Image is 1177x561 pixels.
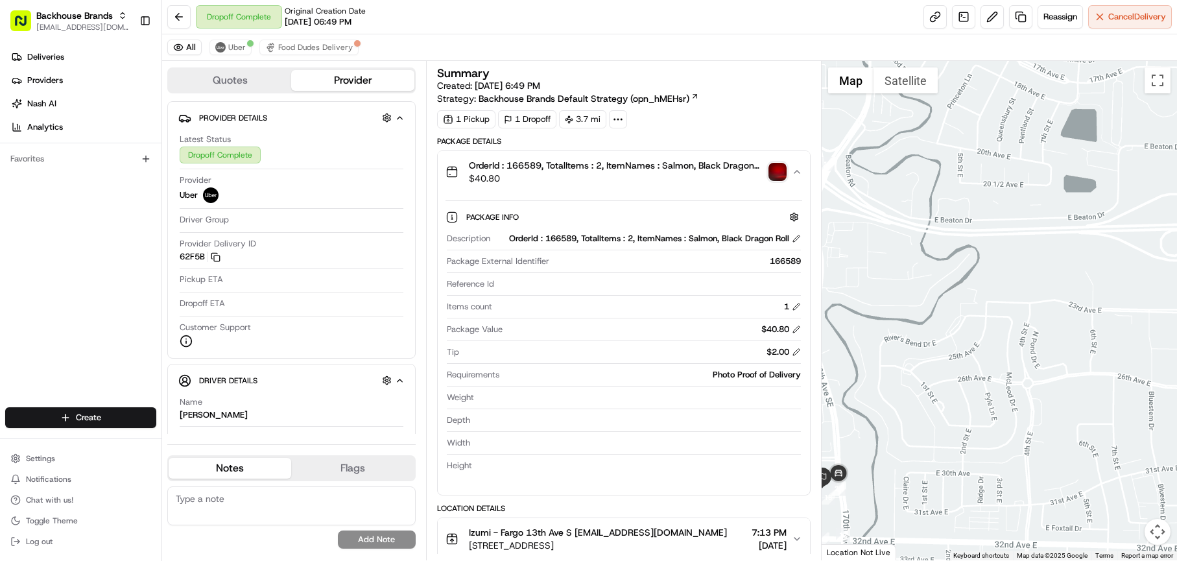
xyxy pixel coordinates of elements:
[820,157,835,171] div: 11
[438,193,810,495] div: OrderId : 166589, TotalItems : 2, ItemNames : Salmon, Black Dragon Roll$40.80photo_proof_of_deliv...
[469,172,763,185] span: $40.80
[104,285,213,309] a: 💻API Documentation
[836,528,850,542] div: 12
[13,14,39,40] img: Nash
[469,526,727,539] span: Izumi - Fargo 13th Ave S [EMAIL_ADDRESS][DOMAIN_NAME]
[228,42,246,53] span: Uber
[91,322,157,332] a: Powered byPylon
[447,346,459,358] span: Tip
[265,42,276,53] img: food_dudes.png
[5,532,156,551] button: Log out
[278,42,353,53] span: Food Dudes Delivery
[1095,552,1113,559] a: Terms (opens in new tab)
[13,224,34,245] img: Asif Zaman Khan
[437,503,811,514] div: Location Details
[40,202,90,212] span: FDD Support
[13,169,87,180] div: Past conversations
[822,544,896,560] div: Location Not Live
[201,167,236,182] button: See all
[291,70,414,91] button: Provider
[1043,11,1077,23] span: Reassign
[5,117,161,137] a: Analytics
[167,40,202,55] button: All
[291,458,414,479] button: Flags
[1038,5,1083,29] button: Reassign
[178,107,405,128] button: Provider Details
[1145,519,1171,545] button: Map camera controls
[27,121,63,133] span: Analytics
[815,532,829,547] div: 16
[825,543,868,560] a: Open this area in Google Maps (opens a new window)
[180,432,265,444] span: Pickup Phone Number
[180,238,256,250] span: Provider Delivery ID
[40,237,105,247] span: [PERSON_NAME]
[1121,552,1173,559] a: Report a map error
[479,92,689,105] span: Backhouse Brands Default Strategy (opn_hMEHsr)
[505,369,801,381] div: Photo Proof of Delivery
[5,149,156,169] div: Favorites
[180,189,198,201] span: Uber
[180,322,251,333] span: Customer Support
[27,75,63,86] span: Providers
[1145,67,1171,93] button: Toggle fullscreen view
[199,113,267,123] span: Provider Details
[5,407,156,428] button: Create
[26,474,71,484] span: Notifications
[58,125,213,137] div: Start new chat
[5,470,156,488] button: Notifications
[752,526,787,539] span: 7:13 PM
[438,518,810,560] button: Izumi - Fargo 13th Ave S [EMAIL_ADDRESS][DOMAIN_NAME][STREET_ADDRESS]7:13 PM[DATE]
[58,137,178,148] div: We're available if you need us!
[26,495,73,505] span: Chat with us!
[447,233,490,245] span: Description
[466,212,521,222] span: Package Info
[5,70,161,91] a: Providers
[26,516,78,526] span: Toggle Theme
[36,9,113,22] button: Backhouse Brands
[1108,11,1166,23] span: Cancel Delivery
[108,237,112,247] span: •
[8,285,104,309] a: 📗Knowledge Base
[76,412,101,424] span: Create
[36,22,129,32] button: [EMAIL_ADDRESS][DOMAIN_NAME]
[475,80,540,91] span: [DATE] 6:49 PM
[203,187,219,203] img: uber-new-logo.jpeg
[874,67,938,93] button: Show satellite imagery
[821,490,835,505] div: 18
[5,47,161,67] a: Deliveries
[180,214,229,226] span: Driver Group
[768,163,787,181] img: photo_proof_of_delivery image
[437,67,490,79] h3: Summary
[180,274,223,285] span: Pickup ETA
[169,70,291,91] button: Quotes
[5,5,134,36] button: Backhouse Brands[EMAIL_ADDRESS][DOMAIN_NAME]
[180,174,211,186] span: Provider
[5,491,156,509] button: Chat with us!
[437,79,540,92] span: Created:
[953,551,1009,560] button: Keyboard shortcuts
[209,40,252,55] button: Uber
[34,84,214,98] input: Clear
[180,298,225,309] span: Dropoff ETA
[825,543,868,560] img: Google
[13,53,236,73] p: Welcome 👋
[559,110,606,128] div: 3.7 mi
[447,414,470,426] span: Depth
[1017,552,1088,559] span: Map data ©2025 Google
[447,256,549,267] span: Package External Identifier
[447,437,470,449] span: Width
[110,292,120,302] div: 💻
[554,256,801,267] div: 166589
[447,369,499,381] span: Requirements
[438,151,810,193] button: OrderId : 166589, TotalItems : 2, ItemNames : Salmon, Black Dragon Roll$40.80photo_proof_of_deliv...
[27,125,51,148] img: 8571987876998_91fb9ceb93ad5c398215_72.jpg
[1088,5,1172,29] button: CancelDelivery
[285,16,351,28] span: [DATE] 06:49 PM
[498,110,556,128] div: 1 Dropoff
[26,291,99,304] span: Knowledge Base
[828,67,874,93] button: Show street map
[437,136,811,147] div: Package Details
[26,536,53,547] span: Log out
